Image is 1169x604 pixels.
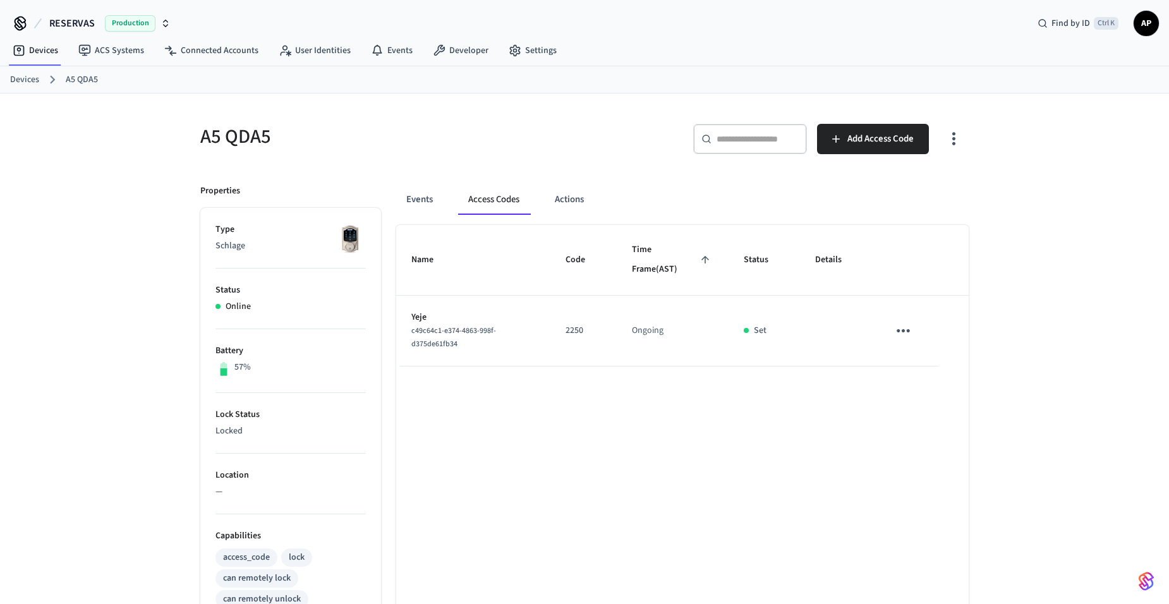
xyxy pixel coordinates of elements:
[105,15,155,32] span: Production
[223,551,270,564] div: access_code
[1051,17,1090,30] span: Find by ID
[269,39,361,62] a: User Identities
[215,223,366,236] p: Type
[1134,11,1159,36] button: AP
[215,284,366,297] p: Status
[396,184,969,215] div: ant example
[617,296,729,366] td: Ongoing
[215,529,366,543] p: Capabilities
[396,184,443,215] button: Events
[632,240,713,280] span: Time Frame(AST)
[215,485,366,498] p: —
[154,39,269,62] a: Connected Accounts
[815,250,858,270] span: Details
[566,324,602,337] p: 2250
[3,39,68,62] a: Devices
[754,324,766,337] p: Set
[1139,571,1154,591] img: SeamLogoGradient.69752ec5.svg
[49,16,95,31] span: RESERVAS
[411,250,450,270] span: Name
[68,39,154,62] a: ACS Systems
[215,408,366,421] p: Lock Status
[215,469,366,482] p: Location
[215,344,366,358] p: Battery
[223,572,291,585] div: can remotely lock
[1027,12,1129,35] div: Find by IDCtrl K
[499,39,567,62] a: Settings
[411,311,535,324] p: Yeje
[334,223,366,255] img: Schlage Sense Smart Deadbolt with Camelot Trim, Front
[1094,17,1118,30] span: Ctrl K
[396,225,969,366] table: sticky table
[361,39,423,62] a: Events
[545,184,594,215] button: Actions
[200,124,577,150] h5: A5 QDA5
[411,325,496,349] span: c49c64c1-e374-4863-998f-d375de61fb34
[847,131,914,147] span: Add Access Code
[234,361,251,374] p: 57%
[744,250,785,270] span: Status
[458,184,530,215] button: Access Codes
[200,184,240,198] p: Properties
[215,239,366,253] p: Schlage
[215,425,366,438] p: Locked
[423,39,499,62] a: Developer
[66,73,98,87] a: A5 QDA5
[817,124,929,154] button: Add Access Code
[566,250,602,270] span: Code
[10,73,39,87] a: Devices
[289,551,305,564] div: lock
[226,300,251,313] p: Online
[1135,12,1158,35] span: AP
